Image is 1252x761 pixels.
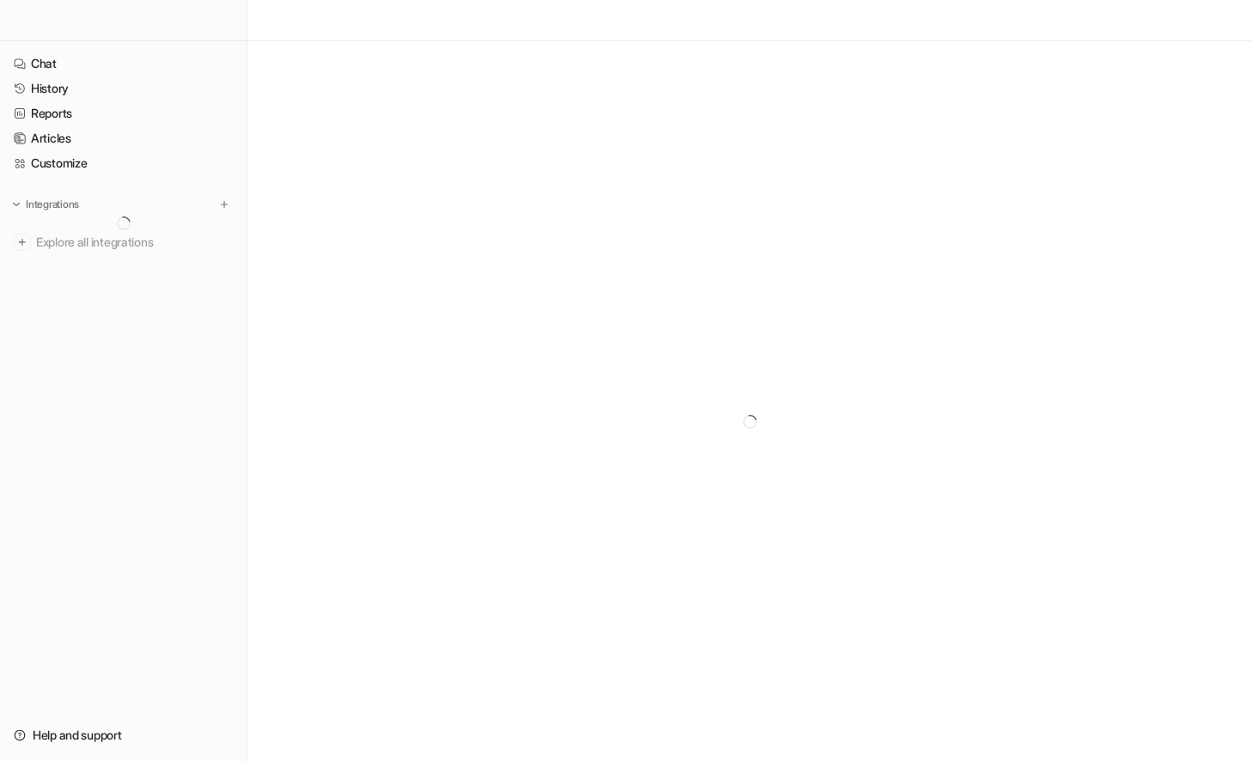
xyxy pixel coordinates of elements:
[14,234,31,251] img: explore all integrations
[7,230,240,254] a: Explore all integrations
[7,76,240,100] a: History
[36,228,233,256] span: Explore all integrations
[10,198,22,210] img: expand menu
[7,126,240,150] a: Articles
[26,198,79,211] p: Integrations
[218,198,230,210] img: menu_add.svg
[7,196,84,213] button: Integrations
[7,101,240,125] a: Reports
[7,52,240,76] a: Chat
[7,723,240,747] a: Help and support
[7,151,240,175] a: Customize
